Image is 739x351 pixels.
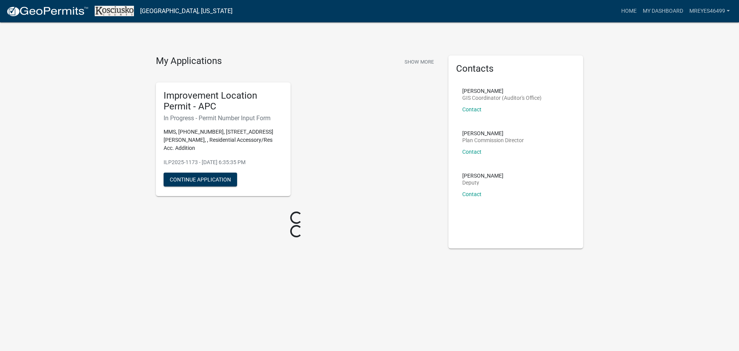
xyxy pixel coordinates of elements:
p: ILP2025-1173 - [DATE] 6:35:35 PM [164,158,283,166]
a: [GEOGRAPHIC_DATA], [US_STATE] [140,5,232,18]
a: My Dashboard [640,4,686,18]
a: Contact [462,149,482,155]
h5: Contacts [456,63,575,74]
a: Contact [462,191,482,197]
h5: Improvement Location Permit - APC [164,90,283,113]
p: [PERSON_NAME] [462,88,542,94]
h6: In Progress - Permit Number Input Form [164,114,283,122]
p: MMS, [PHONE_NUMBER], [STREET_ADDRESS][PERSON_NAME], , Residential Accessory/Res Acc. Addition [164,128,283,152]
p: Deputy [462,180,503,185]
a: Contact [462,106,482,113]
button: Show More [401,55,437,68]
p: GIS Coordinator (Auditor's Office) [462,95,542,101]
button: Continue Application [164,173,237,186]
a: Mreyes46499 [686,4,733,18]
p: [PERSON_NAME] [462,131,524,136]
img: Kosciusko County, Indiana [95,6,134,16]
a: Home [618,4,640,18]
p: Plan Commission Director [462,138,524,143]
p: [PERSON_NAME] [462,173,503,178]
h4: My Applications [156,55,222,67]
